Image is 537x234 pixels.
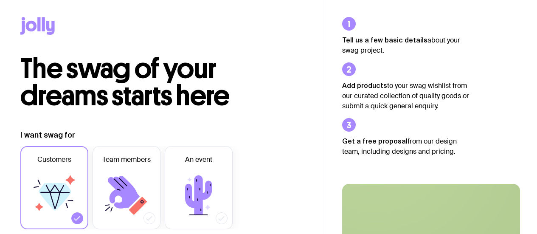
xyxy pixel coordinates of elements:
strong: Tell us a few basic details [342,36,427,44]
p: about your swag project. [342,35,470,56]
label: I want swag for [20,130,75,140]
span: Team members [102,155,151,165]
strong: Get a free proposal [342,137,408,145]
span: An event [185,155,212,165]
p: from our design team, including designs and pricing. [342,136,470,157]
strong: Add products [342,82,387,89]
p: to your swag wishlist from our curated collection of quality goods or submit a quick general enqu... [342,80,470,111]
span: The swag of your dreams starts here [20,52,230,113]
span: Customers [37,155,71,165]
